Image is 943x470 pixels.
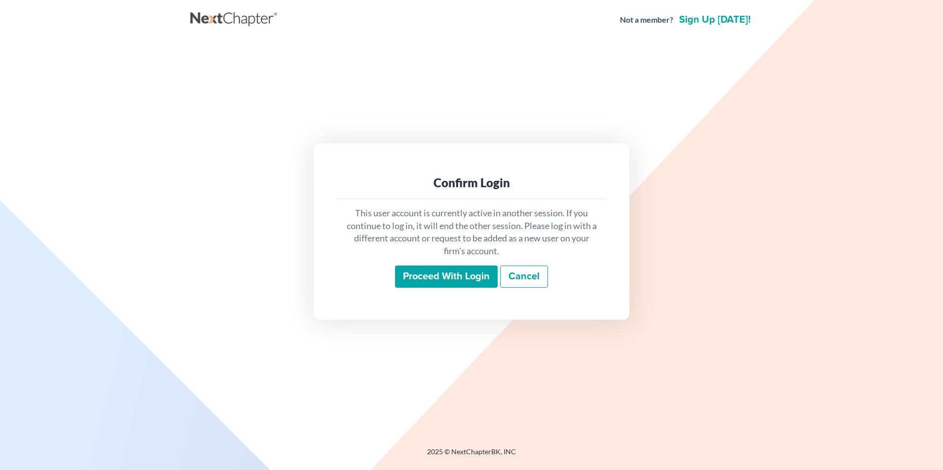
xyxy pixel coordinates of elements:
div: Confirm Login [345,175,598,191]
a: Sign up [DATE]! [677,15,753,25]
a: Cancel [500,266,548,288]
p: This user account is currently active in another session. If you continue to log in, it will end ... [345,207,598,258]
div: 2025 © NextChapterBK, INC [190,447,753,465]
strong: Not a member? [620,14,673,26]
input: Proceed with login [395,266,498,288]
